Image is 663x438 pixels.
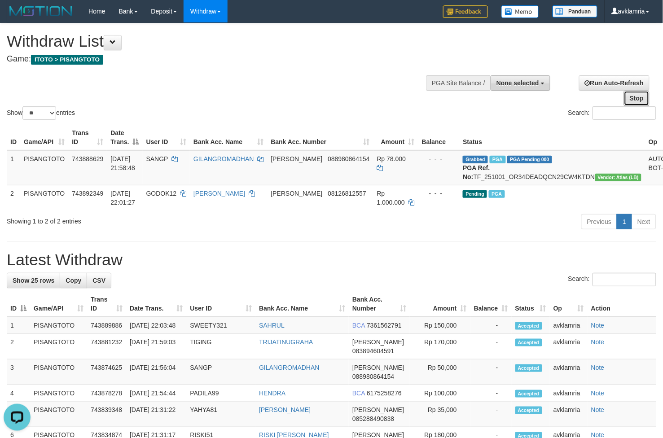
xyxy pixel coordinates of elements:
td: - [470,317,512,334]
span: Copy 6175258276 to clipboard [367,390,402,397]
td: Rp 170,000 [410,334,470,359]
td: SANGP [186,359,255,385]
td: Rp 50,000 [410,359,470,385]
span: Copy 085288490838 to clipboard [352,415,394,422]
span: Accepted [515,364,542,372]
label: Search: [568,106,656,120]
div: Showing 1 to 2 of 2 entries [7,213,269,226]
a: Run Auto-Refresh [579,75,650,91]
td: - [470,385,512,402]
a: [PERSON_NAME] [259,406,311,413]
span: Copy 08126812557 to clipboard [328,190,366,197]
span: [PERSON_NAME] [271,190,322,197]
td: PADILA99 [186,385,255,402]
span: Marked by avklamria [490,156,505,163]
td: Rp 35,000 [410,402,470,427]
a: Note [591,322,605,329]
b: PGA Ref. No: [463,164,490,180]
th: Action [588,291,656,317]
td: 4 [7,385,30,402]
button: Open LiveChat chat widget [4,4,31,31]
a: CSV [87,273,111,288]
img: Button%20Memo.svg [501,5,539,18]
div: - - - [422,154,456,163]
span: CSV [92,277,105,284]
a: Note [591,390,605,397]
td: - [470,402,512,427]
td: 1 [7,150,20,185]
a: Show 25 rows [7,273,60,288]
th: Bank Acc. Number: activate to sort column ascending [267,125,373,150]
span: Copy 088980864154 to clipboard [328,155,369,162]
img: Feedback.jpg [443,5,488,18]
td: 1 [7,317,30,334]
span: Accepted [515,390,542,398]
td: TIGING [186,334,255,359]
th: Balance: activate to sort column ascending [470,291,512,317]
a: GILANGROMADHAN [259,364,320,371]
td: [DATE] 21:31:22 [126,402,186,427]
a: Note [591,406,605,413]
a: Note [591,338,605,346]
span: Marked by avklamria [489,190,505,198]
td: TF_251001_OR34DEADQCN29CW4KTDN [459,150,645,185]
td: PISANGTOTO [30,317,87,334]
td: 743881232 [87,334,126,359]
span: [DATE] 22:01:27 [110,190,135,206]
a: [PERSON_NAME] [193,190,245,197]
td: - [470,334,512,359]
span: Copy 088980864154 to clipboard [352,373,394,380]
td: [DATE] 21:54:44 [126,385,186,402]
a: Note [591,364,605,371]
th: ID: activate to sort column descending [7,291,30,317]
a: 1 [617,214,632,229]
span: GODOK12 [146,190,177,197]
td: PISANGTOTO [30,359,87,385]
span: 743888629 [72,155,103,162]
th: Bank Acc. Name: activate to sort column ascending [255,291,349,317]
span: BCA [352,390,365,397]
input: Search: [593,106,656,120]
span: Copy 083894604591 to clipboard [352,347,394,355]
span: [PERSON_NAME] [352,406,404,413]
button: None selected [491,75,550,91]
span: Rp 78.000 [377,155,406,162]
a: GILANGROMADHAN [193,155,254,162]
label: Show entries [7,106,75,120]
span: [PERSON_NAME] [352,338,404,346]
span: Vendor URL: https://dashboard.q2checkout.com/secure [595,174,642,181]
th: Bank Acc. Name: activate to sort column ascending [190,125,267,150]
td: PISANGTOTO [30,334,87,359]
td: 743878278 [87,385,126,402]
td: avklamria [550,334,588,359]
a: Previous [581,214,617,229]
td: YAHYA81 [186,402,255,427]
td: 3 [7,359,30,385]
span: Pending [463,190,487,198]
span: Show 25 rows [13,277,54,284]
td: 743874625 [87,359,126,385]
div: PGA Site Balance / [426,75,491,91]
th: Game/API: activate to sort column ascending [30,291,87,317]
th: Status: activate to sort column ascending [512,291,550,317]
td: Rp 150,000 [410,317,470,334]
span: ITOTO > PISANGTOTO [31,55,103,65]
td: avklamria [550,385,588,402]
a: Copy [60,273,87,288]
th: Amount: activate to sort column ascending [410,291,470,317]
a: SAHRUL [259,322,285,329]
th: Balance [418,125,460,150]
td: SWEETY321 [186,317,255,334]
td: [DATE] 21:56:04 [126,359,186,385]
a: HENDRA [259,390,285,397]
input: Search: [593,273,656,286]
span: Copy 7361562791 to clipboard [367,322,402,329]
td: avklamria [550,317,588,334]
td: avklamria [550,402,588,427]
td: PISANGTOTO [30,402,87,427]
img: panduan.png [553,5,597,18]
div: - - - [422,189,456,198]
td: PISANGTOTO [20,150,68,185]
span: [PERSON_NAME] [271,155,322,162]
span: Accepted [515,407,542,414]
